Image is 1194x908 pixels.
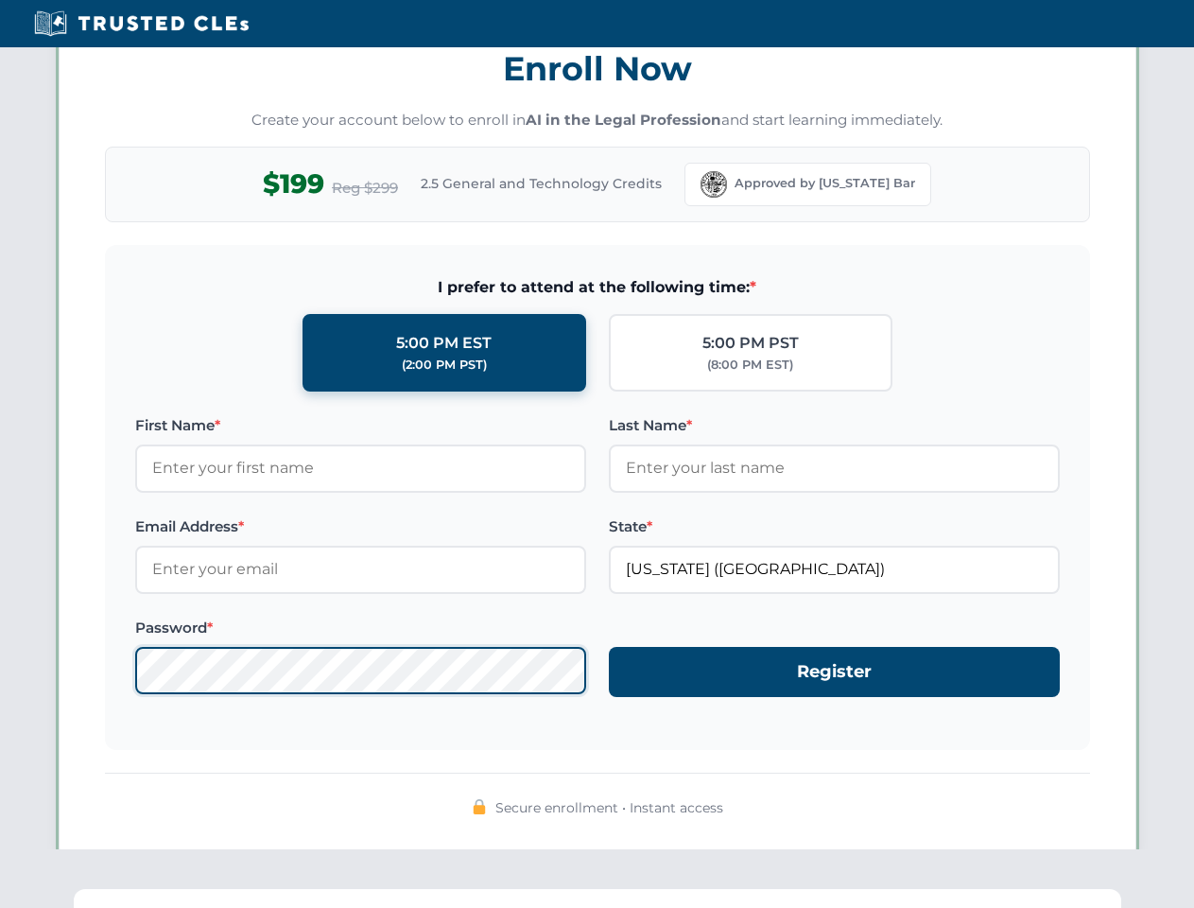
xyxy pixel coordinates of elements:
[263,163,324,205] span: $199
[396,331,492,356] div: 5:00 PM EST
[135,275,1060,300] span: I prefer to attend at the following time:
[472,799,487,814] img: 🔒
[135,546,586,593] input: Enter your email
[609,414,1060,437] label: Last Name
[332,177,398,200] span: Reg $299
[402,356,487,375] div: (2:00 PM PST)
[526,111,721,129] strong: AI in the Legal Profession
[28,9,254,38] img: Trusted CLEs
[135,617,586,639] label: Password
[135,515,586,538] label: Email Address
[495,797,723,818] span: Secure enrollment • Instant access
[707,356,793,375] div: (8:00 PM EST)
[135,414,586,437] label: First Name
[701,171,727,198] img: Florida Bar
[421,173,662,194] span: 2.5 General and Technology Credits
[105,110,1090,131] p: Create your account below to enroll in and start learning immediately.
[609,515,1060,538] label: State
[105,39,1090,98] h3: Enroll Now
[135,445,586,492] input: Enter your first name
[609,647,1060,697] button: Register
[609,445,1060,492] input: Enter your last name
[702,331,799,356] div: 5:00 PM PST
[735,174,915,193] span: Approved by [US_STATE] Bar
[609,546,1060,593] input: Florida (FL)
